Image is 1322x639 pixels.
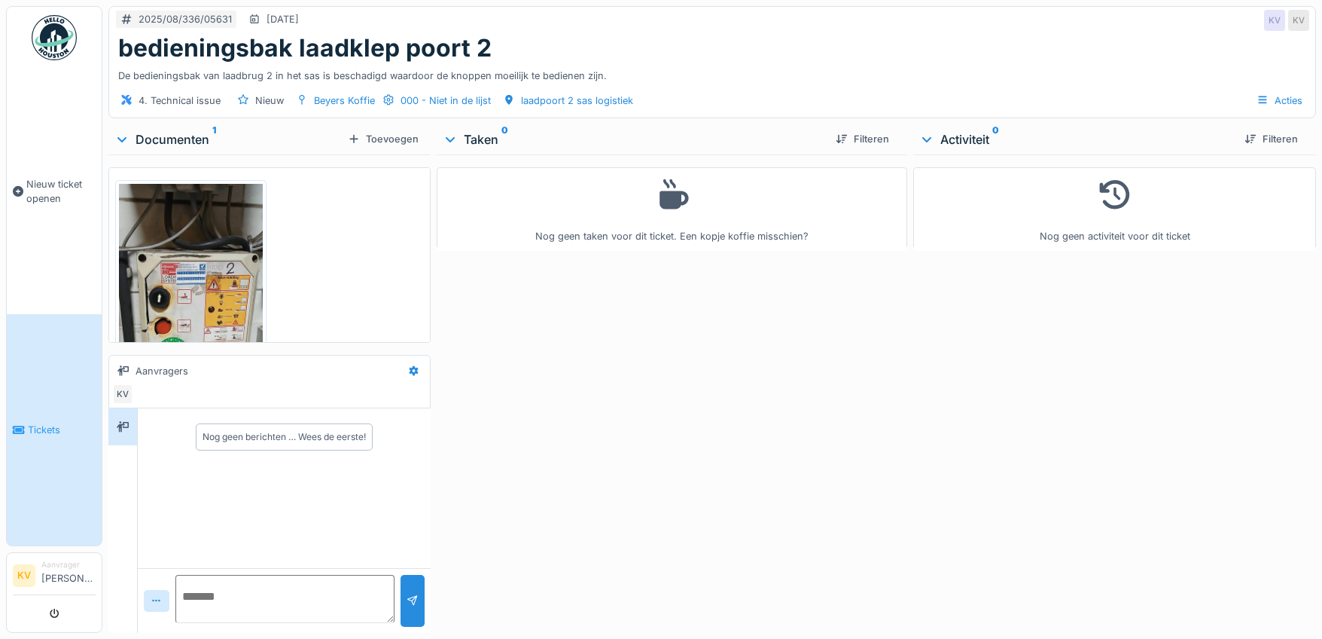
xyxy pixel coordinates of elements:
[139,12,232,26] div: 2025/08/336/05631
[13,559,96,595] a: KV Aanvrager[PERSON_NAME]
[203,430,366,444] div: Nog geen berichten … Wees de eerste!
[401,93,491,108] div: 000 - Niet in de lijst
[41,559,96,570] div: Aanvrager
[1264,10,1285,31] div: KV
[119,184,263,504] img: jkjl80eg5dvb165mskojeutxwqia
[501,130,508,148] sup: 0
[118,63,1306,83] div: De bedieningsbak van laadbrug 2 in het sas is beschadigd waardoor de knoppen moeilijk te bedienen...
[7,69,102,314] a: Nieuw ticket openen
[139,93,221,108] div: 4. Technical issue
[446,174,898,244] div: Nog geen taken voor dit ticket. Een kopje koffie misschien?
[919,130,1232,148] div: Activiteit
[7,314,102,546] a: Tickets
[992,130,999,148] sup: 0
[1288,10,1309,31] div: KV
[212,130,216,148] sup: 1
[28,423,96,437] span: Tickets
[255,93,284,108] div: Nieuw
[114,130,342,148] div: Documenten
[521,93,633,108] div: laadpoort 2 sas logistiek
[267,12,299,26] div: [DATE]
[26,177,96,206] span: Nieuw ticket openen
[136,364,188,378] div: Aanvragers
[443,130,824,148] div: Taken
[13,564,35,587] li: KV
[112,384,133,405] div: KV
[314,93,375,108] div: Beyers Koffie
[1238,129,1304,149] div: Filteren
[342,129,425,149] div: Toevoegen
[32,15,77,60] img: Badge_color-CXgf-gQk.svg
[923,174,1306,244] div: Nog geen activiteit voor dit ticket
[118,34,492,63] h1: bedieningsbak laadklep poort 2
[830,129,895,149] div: Filteren
[41,559,96,592] li: [PERSON_NAME]
[1250,90,1309,112] div: Acties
